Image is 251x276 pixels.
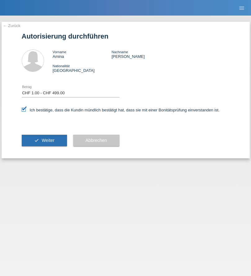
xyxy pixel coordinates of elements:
[111,50,128,54] span: Nachname
[34,138,39,143] i: check
[53,50,66,54] span: Vorname
[111,49,170,59] div: [PERSON_NAME]
[73,135,119,147] button: Abbrechen
[3,23,20,28] a: ← Zurück
[22,108,220,112] label: Ich bestätige, dass die Kundin mündlich bestätigt hat, dass sie mit einer Bonitätsprüfung einvers...
[53,49,112,59] div: Amina
[22,32,230,40] h1: Autorisierung durchführen
[239,5,245,11] i: menu
[86,138,107,143] span: Abbrechen
[53,64,70,68] span: Nationalität
[235,6,248,10] a: menu
[42,138,54,143] span: Weiter
[22,135,67,147] button: check Weiter
[53,63,112,73] div: [GEOGRAPHIC_DATA]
